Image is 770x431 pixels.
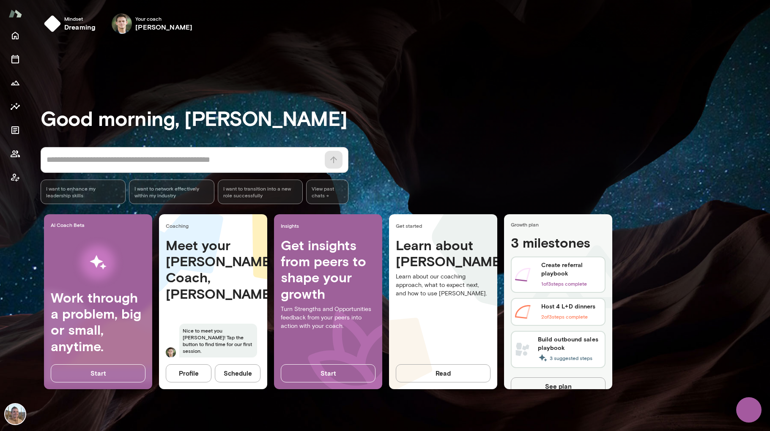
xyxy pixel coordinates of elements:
h4: Work through a problem, big or small, anytime. [51,289,145,355]
button: Growth Plan [7,74,24,91]
h4: Learn about [PERSON_NAME] [396,237,490,270]
div: I want to enhance my leadership skills [41,180,126,204]
span: 2 of 3 steps complete [541,314,588,319]
button: Read [396,364,490,382]
span: Growth plan [511,221,609,228]
span: AI Coach Beta [51,221,149,228]
div: I want to network effectively within my industry [129,180,214,204]
img: Alex Marcus [112,14,132,34]
h6: Host 4 L+D dinners [541,302,596,311]
button: Insights [7,98,24,115]
button: Mindsetdreaming [41,10,102,37]
button: See plan [511,377,606,395]
span: View past chats -> [306,180,348,204]
span: Your coach [135,15,192,22]
div: Alex MarcusYour coach[PERSON_NAME] [106,10,198,37]
img: Alex Marcus Marcus [166,347,176,357]
h3: Good morning, [PERSON_NAME] [41,106,770,130]
p: Learn about our coaching approach, what to expect next, and how to use [PERSON_NAME]. [396,273,490,298]
button: Start [281,364,375,382]
span: Get started [396,222,494,229]
button: Schedule [215,364,260,382]
button: Start [51,364,145,382]
span: 3 suggested steps [538,353,601,363]
button: Documents [7,122,24,139]
span: I want to enhance my leadership skills [46,185,120,199]
h4: Meet your [PERSON_NAME] Coach, [PERSON_NAME] [166,237,260,302]
span: Nice to meet you [PERSON_NAME]! Tap the button to find time for our first session. [179,324,257,357]
span: Insights [281,222,379,229]
p: Turn Strengths and Opportunities feedback from your peers into action with your coach. [281,305,375,330]
span: I want to network effectively within my industry [134,185,208,199]
button: Coach app [7,169,24,186]
img: AI Workflows [60,236,136,289]
div: I want to transition into a new role successfully [218,180,303,204]
img: mindset [44,15,61,32]
span: 1 of 3 steps complete [541,281,587,286]
h4: 3 milestones [511,235,606,254]
h6: Build outbound sales playbook [538,335,601,352]
h4: Get insights from peers to shape your growth [281,237,375,302]
button: Members [7,145,24,162]
h6: Create referral playbook [541,261,601,278]
span: I want to transition into a new role successfully [223,185,297,199]
img: Mento [8,5,22,22]
button: Profile [166,364,211,382]
span: Mindset [64,15,96,22]
span: Coaching [166,222,264,229]
img: Adam Griffin [5,404,25,424]
button: Sessions [7,51,24,68]
h6: [PERSON_NAME] [135,22,192,32]
button: Home [7,27,24,44]
h6: dreaming [64,22,96,32]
